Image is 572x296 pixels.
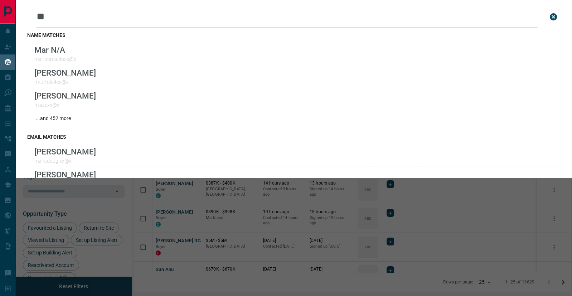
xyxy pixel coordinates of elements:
p: Mar N/A [34,45,76,54]
p: [PERSON_NAME] [34,147,96,156]
p: [PERSON_NAME] [34,170,96,179]
p: mark.douglxx@x [34,158,96,164]
h3: name matches [27,32,561,38]
div: ...and 452 more [27,111,561,125]
button: close search bar [546,10,561,24]
p: marlonmajdoxx@x [34,56,76,62]
p: [PERSON_NAME] [34,68,96,77]
h3: email matches [27,134,561,140]
p: [PERSON_NAME] [34,91,96,100]
p: mruffolo4xx@x [34,79,96,85]
p: misscxx@x [34,102,96,108]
